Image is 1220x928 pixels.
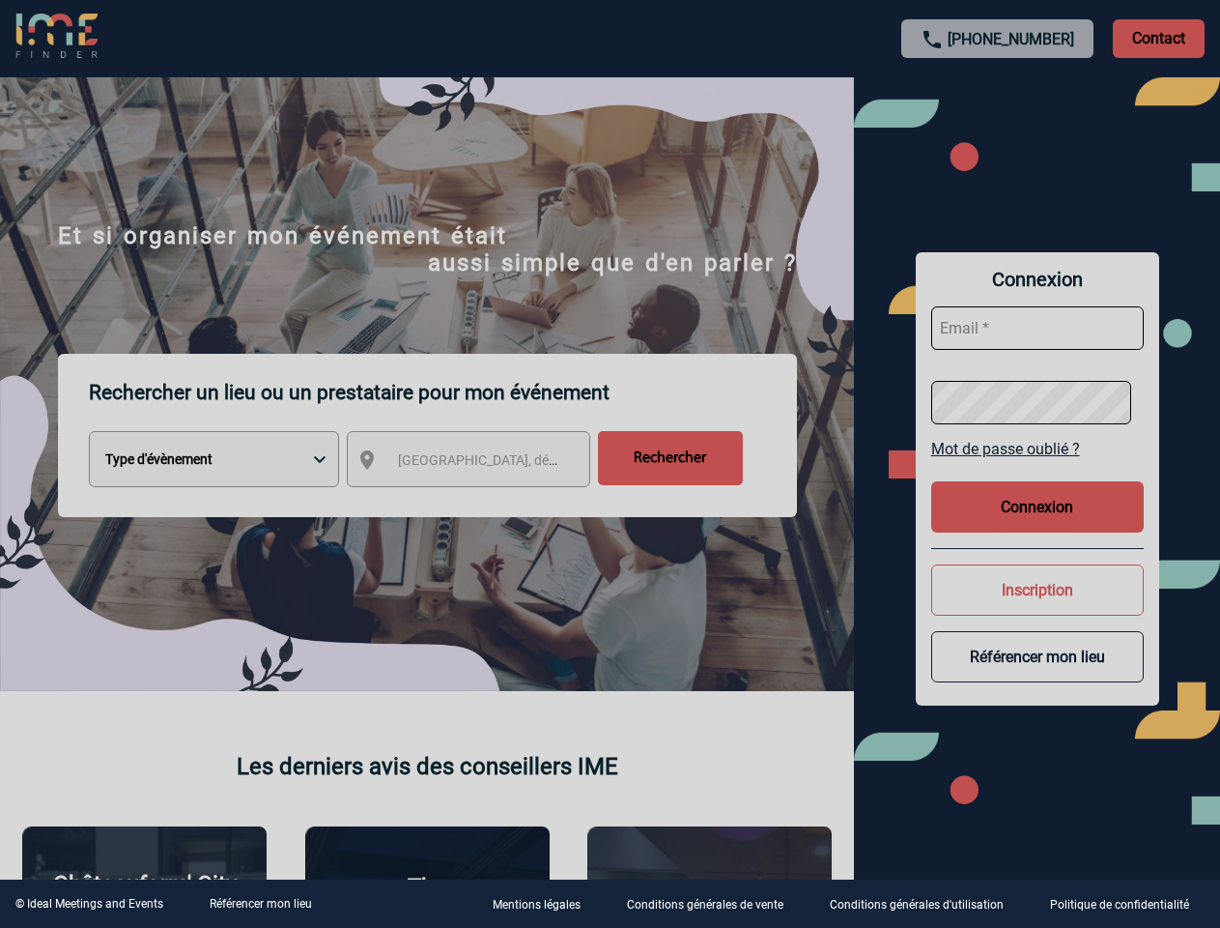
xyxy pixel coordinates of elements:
[611,895,814,913] a: Conditions générales de vente
[627,899,783,913] p: Conditions générales de vente
[1050,899,1189,913] p: Politique de confidentialité
[830,899,1004,913] p: Conditions générales d'utilisation
[493,899,581,913] p: Mentions légales
[15,897,163,911] div: © Ideal Meetings and Events
[1035,895,1220,913] a: Politique de confidentialité
[814,895,1035,913] a: Conditions générales d'utilisation
[210,897,312,911] a: Référencer mon lieu
[477,895,611,913] a: Mentions légales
